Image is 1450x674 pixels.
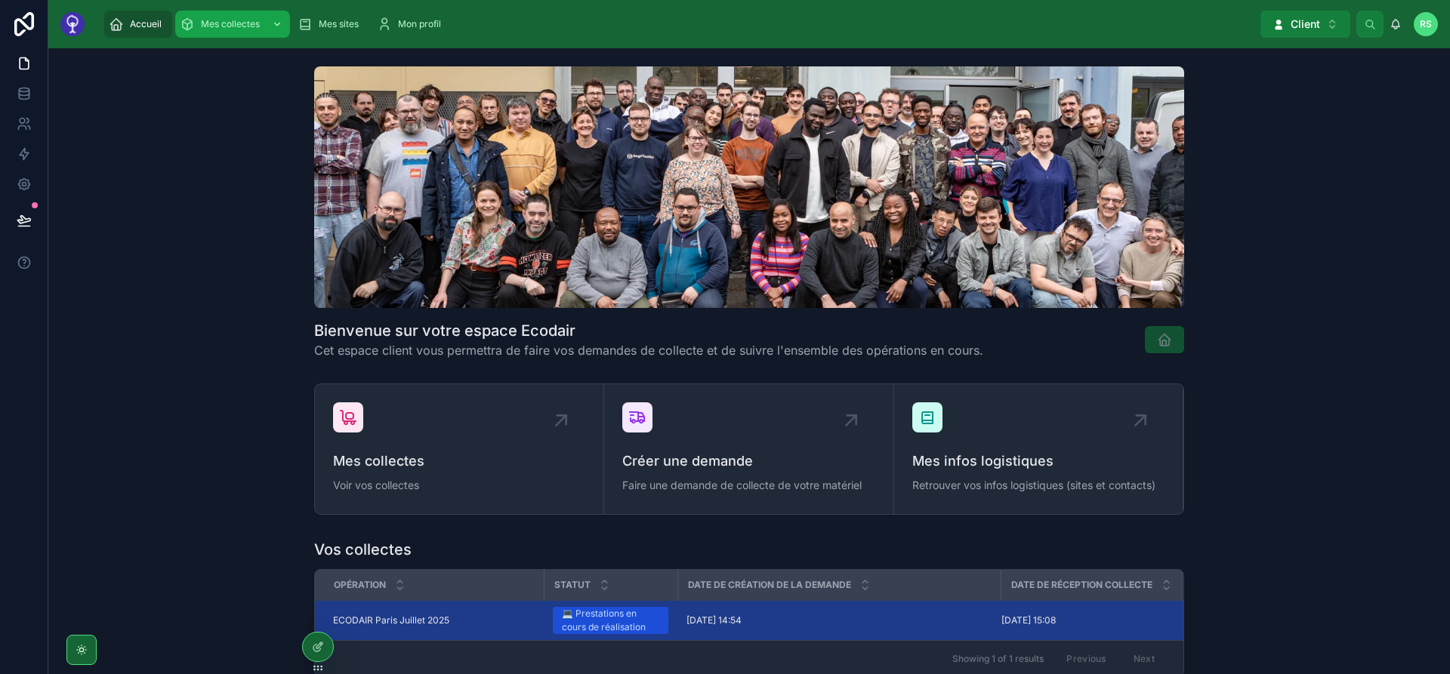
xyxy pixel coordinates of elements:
button: Select Button [1260,11,1350,38]
span: Client [1291,17,1320,32]
img: App logo [60,12,85,36]
span: Date de création de la demande [688,579,851,591]
span: Créer une demande [622,451,875,472]
span: Statut [554,579,591,591]
span: RS [1420,18,1432,30]
div: 💻 Prestations en cours de réalisation [562,607,659,634]
h1: Vos collectes [314,539,412,560]
a: 💻 Prestations en cours de réalisation [553,607,668,634]
span: Mes infos logistiques [912,451,1165,472]
span: [DATE] 15:08 [1001,614,1056,626]
span: Mes collectes [201,18,260,30]
span: Accueil [130,18,162,30]
span: Opération [334,579,386,591]
div: scrollable content [97,8,1260,41]
span: Cet espace client vous permettra de faire vos demandes de collecte et de suivre l'ensemble des op... [314,341,983,359]
span: Faire une demande de collecte de votre matériel [622,478,875,493]
span: Mon profil [398,18,441,30]
a: Mes collectesVoir vos collectes [315,384,604,514]
span: Showing 1 of 1 results [952,653,1044,665]
a: Accueil [104,11,172,38]
a: Mes collectes [175,11,290,38]
a: [DATE] 15:08 [1001,614,1164,626]
h1: Bienvenue sur votre espace Ecodair [314,320,983,341]
span: Retrouver vos infos logistiques (sites et contacts) [912,478,1165,493]
a: Créer une demandeFaire une demande de collecte de votre matériel [604,384,893,514]
a: ECODAIR Paris Juillet 2025 [333,614,535,626]
a: Mes sites [293,11,369,38]
span: Date de réception collecte [1011,579,1152,591]
a: Mes infos logistiquesRetrouver vos infos logistiques (sites et contacts) [894,384,1183,514]
span: Mes collectes [333,451,585,472]
span: Mes sites [319,18,359,30]
a: Mon profil [372,11,452,38]
span: [DATE] 14:54 [686,614,742,626]
span: Voir vos collectes [333,478,585,493]
span: ECODAIR Paris Juillet 2025 [333,614,449,626]
a: [DATE] 14:54 [686,614,992,626]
